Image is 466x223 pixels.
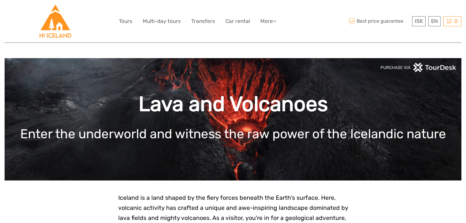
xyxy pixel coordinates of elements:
a: Tours [119,17,132,26]
a: More [260,17,276,26]
a: Car rental [225,17,250,26]
a: Transfers [191,17,215,26]
span: 0 [453,18,459,24]
a: Multi-day tours [143,17,181,26]
span: Best price guarantee [347,16,411,26]
img: PurchaseViaTourDeskwhite.png [380,63,457,72]
span: ISK [415,18,423,24]
h1: Enter the underworld and witness the raw power of the Icelandic nature [14,126,452,142]
div: EN [428,16,441,26]
h1: Lava and Volcanoes [14,92,452,117]
img: Hostelling International [39,5,72,38]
